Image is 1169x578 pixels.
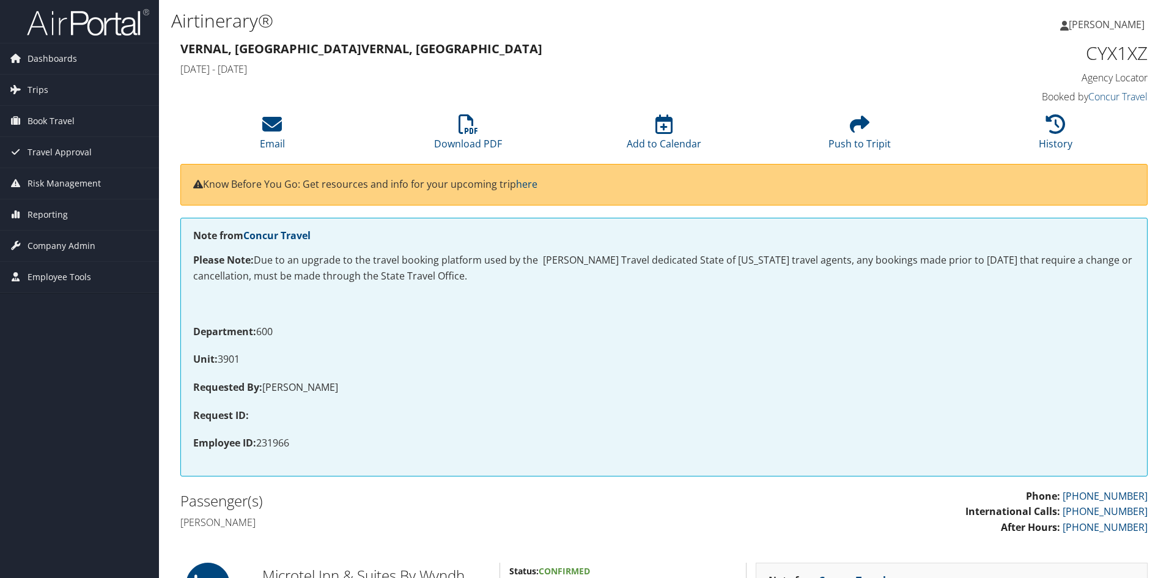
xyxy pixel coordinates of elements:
a: Add to Calendar [627,121,701,150]
h1: Airtinerary® [171,8,828,34]
span: Company Admin [28,231,95,261]
a: [PHONE_NUMBER] [1063,505,1148,518]
p: Due to an upgrade to the travel booking platform used by the [PERSON_NAME] Travel dedicated State... [193,253,1135,284]
span: Employee Tools [28,262,91,292]
h2: Passenger(s) [180,491,655,511]
span: Trips [28,75,48,105]
h4: [PERSON_NAME] [180,516,655,529]
a: Download PDF [434,121,502,150]
p: 600 [193,324,1135,340]
h4: [DATE] - [DATE] [180,62,901,76]
img: airportal-logo.png [27,8,149,37]
p: 3901 [193,352,1135,368]
strong: Note from [193,229,311,242]
strong: Unit: [193,352,218,366]
a: Push to Tripit [828,121,891,150]
strong: After Hours: [1001,521,1060,534]
strong: Status: [509,565,539,577]
span: Confirmed [539,565,590,577]
a: History [1039,121,1072,150]
strong: Request ID: [193,409,249,422]
p: [PERSON_NAME] [193,380,1135,396]
a: Email [260,121,285,150]
strong: Vernal, [GEOGRAPHIC_DATA] Vernal, [GEOGRAPHIC_DATA] [180,40,542,57]
a: [PHONE_NUMBER] [1063,489,1148,503]
strong: Please Note: [193,253,254,267]
p: Know Before You Go: Get resources and info for your upcoming trip [193,177,1135,193]
strong: Phone: [1026,489,1060,503]
p: 231966 [193,435,1135,451]
strong: Requested By: [193,380,262,394]
a: Concur Travel [243,229,311,242]
strong: Department: [193,325,256,338]
strong: Employee ID: [193,436,256,450]
h1: CYX1XZ [920,40,1148,66]
span: Travel Approval [28,137,92,168]
h4: Booked by [920,90,1148,103]
span: Dashboards [28,43,77,74]
a: [PHONE_NUMBER] [1063,521,1148,534]
span: Reporting [28,199,68,230]
strong: International Calls: [965,505,1060,518]
span: Risk Management [28,168,101,199]
h4: Agency Locator [920,71,1148,84]
a: here [516,177,537,191]
a: Concur Travel [1088,90,1148,103]
span: [PERSON_NAME] [1069,18,1145,31]
span: Book Travel [28,106,75,136]
a: [PERSON_NAME] [1060,6,1157,43]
